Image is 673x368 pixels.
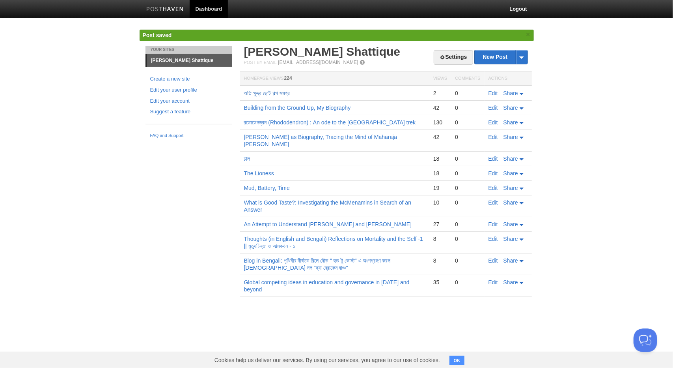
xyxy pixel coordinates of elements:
[455,235,480,242] div: 0
[455,133,480,141] div: 0
[433,104,447,111] div: 42
[455,199,480,206] div: 0
[488,90,498,96] a: Edit
[244,221,412,227] a: An Attempt to Understand [PERSON_NAME] and [PERSON_NAME]
[150,97,227,105] a: Edit your account
[434,50,473,65] a: Settings
[433,235,447,242] div: 8
[244,105,351,111] a: Building from the Ground Up, My Biography
[488,105,498,111] a: Edit
[488,170,498,176] a: Edit
[455,104,480,111] div: 0
[433,257,447,264] div: 8
[455,119,480,126] div: 0
[488,236,498,242] a: Edit
[433,90,447,97] div: 2
[449,356,465,365] button: OK
[503,236,518,242] span: Share
[488,156,498,162] a: Edit
[433,155,447,162] div: 18
[455,221,480,228] div: 0
[244,90,290,96] a: অতি ক্ষুদ্র ছোট গল্প সমগ্র
[485,71,532,86] th: Actions
[525,30,532,39] a: ×
[433,133,447,141] div: 42
[455,155,480,162] div: 0
[503,199,518,206] span: Share
[244,199,412,213] a: What is Good Taste?: Investigating the McMenamins in Search of an Answer
[488,199,498,206] a: Edit
[455,90,480,97] div: 0
[503,90,518,96] span: Share
[488,257,498,264] a: Edit
[150,75,227,83] a: Create a new site
[503,221,518,227] span: Share
[278,60,358,65] a: [EMAIL_ADDRESS][DOMAIN_NAME]
[503,134,518,140] span: Share
[488,185,498,191] a: Edit
[433,221,447,228] div: 27
[284,75,292,81] span: 224
[150,132,227,139] a: FAQ and Support
[455,184,480,192] div: 0
[488,279,498,285] a: Edit
[244,156,250,162] a: ঢাল
[503,170,518,176] span: Share
[244,170,274,176] a: The Lioness
[244,185,290,191] a: Mud, Battery, Time
[455,170,480,177] div: 0
[488,134,498,140] a: Edit
[503,105,518,111] span: Share
[503,257,518,264] span: Share
[429,71,451,86] th: Views
[147,54,232,67] a: [PERSON_NAME] Shattique
[150,86,227,94] a: Edit your user profile
[488,119,498,126] a: Edit
[244,60,277,65] span: Post by Email
[433,184,447,192] div: 19
[150,108,227,116] a: Suggest a feature
[146,7,184,13] img: Posthaven-bar
[244,279,410,293] a: Global competing ideas in education and governance in [DATE] and beyond
[433,119,447,126] div: 130
[433,279,447,286] div: 35
[240,71,429,86] th: Homepage Views
[433,199,447,206] div: 10
[503,156,518,162] span: Share
[433,170,447,177] div: 18
[455,257,480,264] div: 0
[244,45,401,58] a: [PERSON_NAME] Shattique
[503,279,518,285] span: Share
[244,236,423,249] a: Thoughts (in English and Bengali) Reflections on Mortality and the Self -1 || মৃত্যুচিন্তা ও আত্ম...
[244,119,416,126] a: রডোডেনড্রন (Rhododendron) : An ode to the [GEOGRAPHIC_DATA] trek
[475,50,527,64] a: New Post
[207,352,448,368] span: Cookies help us deliver our services. By using our services, you agree to our use of cookies.
[451,71,484,86] th: Comments
[503,185,518,191] span: Share
[145,46,232,54] li: Your Sites
[455,279,480,286] div: 0
[488,221,498,227] a: Edit
[503,119,518,126] span: Share
[143,32,172,38] span: Post saved
[634,329,657,352] iframe: Help Scout Beacon - Open
[244,134,397,147] a: [PERSON_NAME] as Biography, Tracing the Mind of Maharaja [PERSON_NAME]
[244,257,391,271] a: Blog in Bengali: পৃথিবীর দীর্ঘতম রিলে দৌড় " হুড টু কোস্ট" এ অংশগ্রহণ করল [DEMOGRAPHIC_DATA] দল "দ...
